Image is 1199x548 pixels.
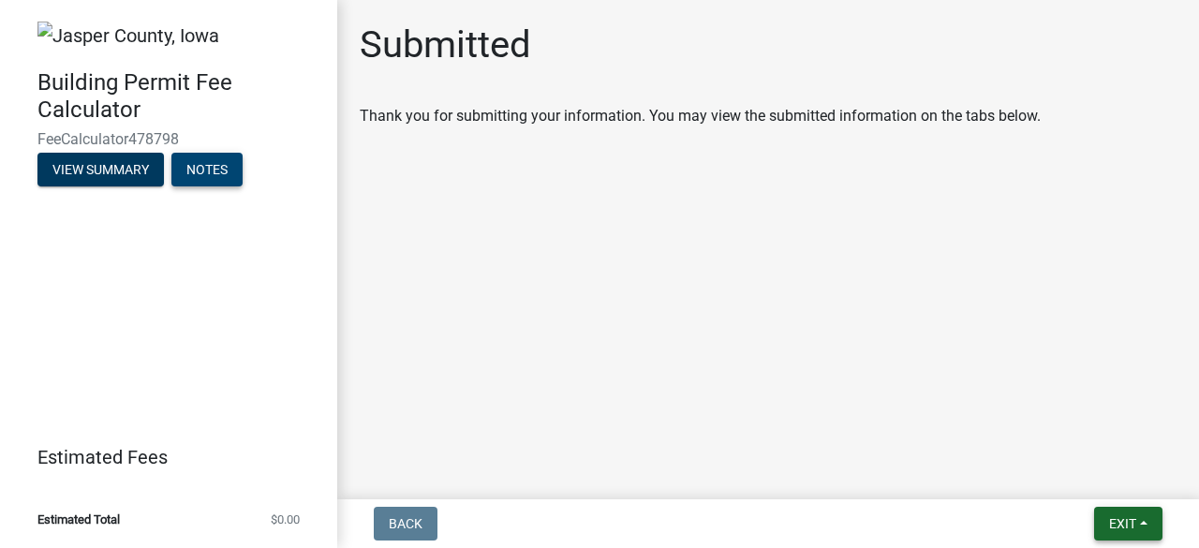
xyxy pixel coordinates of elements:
[389,516,422,531] span: Back
[1094,507,1162,541] button: Exit
[360,105,1177,127] div: Thank you for submitting your information. You may view the submitted information on the tabs below.
[15,438,307,476] a: Estimated Fees
[37,69,322,124] h4: Building Permit Fee Calculator
[360,22,531,67] h1: Submitted
[374,507,437,541] button: Back
[37,130,300,148] span: FeeCalculator478798
[37,153,164,186] button: View Summary
[1109,516,1136,531] span: Exit
[271,513,300,526] span: $0.00
[171,153,243,186] button: Notes
[37,164,164,179] wm-modal-confirm: Summary
[37,22,219,50] img: Jasper County, Iowa
[171,164,243,179] wm-modal-confirm: Notes
[37,513,120,526] span: Estimated Total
